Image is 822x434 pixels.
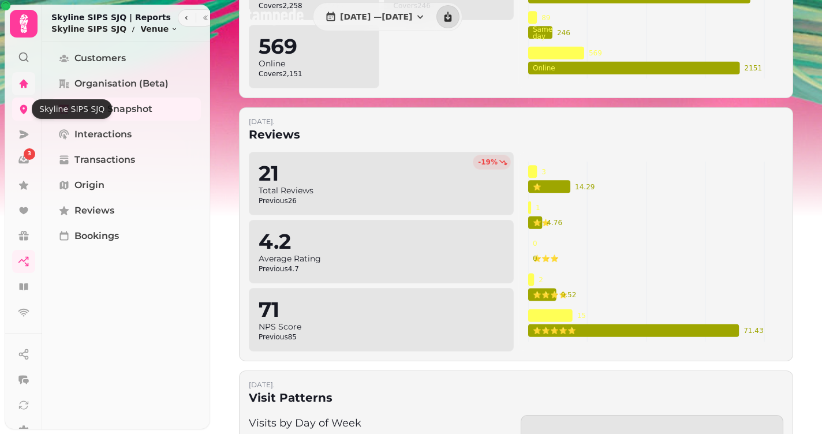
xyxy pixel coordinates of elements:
tspan: 0 [533,255,537,263]
a: Interactions [51,123,201,146]
a: Customers [51,47,201,70]
button: Venue [140,23,178,35]
span: [DATE] — [DATE] [340,13,412,21]
tspan: 1 [536,204,540,212]
p: [DATE] . [249,380,783,390]
div: Skyline SIPS SJQ [32,99,112,119]
tspan: 71.43 [743,327,763,335]
a: 3 [12,148,35,171]
tspan: ⭐⭐⭐ [533,254,559,263]
h2: 21 [259,162,504,185]
a: Organisation (beta) [51,72,201,95]
p: Previous 4.7 [259,264,504,274]
button: [DATE] —[DATE] [316,5,435,28]
tspan: 0 [533,240,537,248]
tspan: 246 [557,28,570,36]
span: Transactions [74,153,135,167]
tspan: Online [533,64,555,72]
tspan: 2 [539,275,543,283]
h3: Average Rating [259,253,504,264]
tspan: 15 [577,312,586,320]
tspan: 569 [589,49,602,57]
tspan: 9.52 [561,290,577,298]
tspan: 2151 [745,64,763,72]
a: Bookings [51,225,201,248]
span: Venue Snapshot [74,102,152,116]
span: Organisation (beta) [74,77,169,91]
h2: 4.2 [259,230,504,253]
tspan: ⭐ [533,182,541,190]
span: Origin [74,178,104,192]
button: download report [436,5,459,28]
a: Reviews [51,199,201,222]
h2: Reviews [249,126,300,143]
span: 3 [28,150,31,158]
nav: Tabs [42,42,210,429]
h3: NPS Score [259,321,504,332]
h2: 569 [259,35,369,58]
span: -19 % [478,158,498,167]
tspan: day [533,32,545,40]
a: Transactions [51,148,201,171]
span: Customers [74,51,126,65]
h3: Visits by Day of Week [249,415,511,431]
tspan: ⭐⭐ [533,218,550,227]
p: Covers 246 [394,1,505,10]
p: [DATE] . [249,117,300,126]
nav: breadcrumb [51,23,178,35]
tspan: ⭐⭐⭐⭐⭐ [533,326,576,335]
a: Origin [51,174,201,197]
p: Covers 2,151 [259,69,369,78]
p: Skyline SIPS SJQ [51,23,126,35]
p: Previous 85 [259,332,504,342]
h3: Online [259,58,369,69]
p: Previous 26 [259,196,504,205]
h2: Skyline SIPS SJQ | Reports [51,12,178,23]
a: Venue Snapshot [51,98,201,121]
tspan: 14.29 [575,182,595,190]
tspan: 3 [541,167,546,175]
tspan: 4.76 [547,219,562,227]
span: Reviews [74,204,114,218]
h3: Total Reviews [259,185,504,196]
tspan: ⭐⭐⭐⭐ [533,290,567,298]
h2: Visit Patterns [249,390,783,406]
h2: 71 [259,298,504,321]
span: Interactions [74,128,132,141]
p: Covers 2,258 [259,1,369,10]
span: Bookings [74,229,119,243]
